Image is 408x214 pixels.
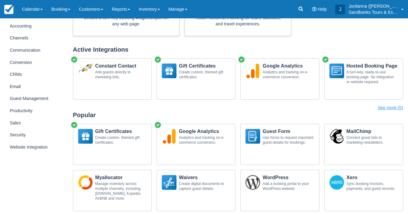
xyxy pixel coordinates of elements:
p: Xero [347,175,398,180]
div: Use forms to request important guest details for bookings. [263,135,314,145]
p: Waivers [179,175,230,180]
div: Conversion [5,57,63,68]
a: GoogleAnalyticsGoogle AnalyticsAnalytics and tracking on e-commerce conversion. [157,124,235,165]
p: Hosted Booking Page [347,64,398,68]
a: WordpressWordPressAdd a booking portal to your WordPress website. [240,170,319,211]
a: XeroXeroSync booking invoices, payments, and guest records. [324,170,403,211]
p: Jordanna ([PERSON_NAME].[PERSON_NAME]) [349,3,398,9]
div: Add a booking portal to your WordPress website. [263,181,314,191]
p: WordPress [263,175,314,180]
span: Active [238,56,245,63]
span: Active [71,121,78,129]
a: HostedHosted Booking PageA turn-key, ready-to-use booking page. No integration or website required. [324,58,403,100]
p: Gift Certificates [179,64,230,68]
a: GiftCertGift CertificatesCreate custom, themed gift certificates. [73,124,152,165]
p: Sandbanks Tours & Experiences [349,9,398,15]
img: GoogleAnalytics [162,129,177,144]
div: Connect guest lists to marketing newsletters. [347,135,398,145]
p: Constant Contact [95,64,147,68]
p: Google Analytics [263,64,314,68]
img: MyAllocator [78,175,93,190]
div: Productivity [5,105,63,117]
div: Security [5,129,63,141]
p: MailChimp [347,129,398,134]
div: A turn-key, ready-to-use booking page. No integration or website required. [347,70,398,84]
a: GiftCertGift CertificatesCreate custom, themed gift certificates. [157,58,235,100]
a: GoogleAnalyticsGoogle AnalyticsAnalytics and tracking on e-commerce conversion. [240,58,319,100]
a: MyAllocatorMyallocatorManage inventory across multiple channels, including [DOMAIN_NAME], Expedia... [73,170,152,211]
div: Create custom, themed gift certificates. [179,70,230,79]
div: J [335,5,345,14]
div: Channels [5,32,63,44]
img: Hosted [330,64,344,78]
div: Reach customers looking for tours, activities, and travel experiences. [195,15,281,27]
button: See more (5) [378,105,403,111]
div: Add guests directly to marketing lists. [95,70,147,79]
img: MailChimp [330,129,344,144]
div: CRMs [5,69,63,80]
div: Create custom, themed gift certificates. [95,135,147,145]
div: Active Integrations [73,46,403,53]
img: GiftCert [162,64,177,78]
img: checkfront-main-nav-mini-logo.png [4,5,13,14]
p: Google Analytics [179,129,230,134]
div: Manage inventory across multiple channels, including [DOMAIN_NAME], Expedia, AirBNB and more. [95,181,147,201]
img: ConstantContact [78,64,93,78]
div: Email [5,81,63,93]
div: Create digital documents to capture guest details. [179,181,230,191]
div: Analytics and tracking on e-commerce conversion. [179,135,230,145]
span: Active [154,56,162,63]
div: Analytics and tracking on e-commerce conversion. [263,70,314,79]
p: Guest Form [263,129,314,134]
img: Guests [246,129,260,144]
span: Active [154,121,162,129]
div: Communication [5,45,63,56]
div: Website Integration [5,142,63,153]
img: Wordpress [246,175,260,190]
img: GoogleAnalytics [246,64,260,78]
img: Waivers [162,175,177,190]
span: Help [318,7,327,12]
div: Sync booking invoices, payments, and guest records. [347,181,398,191]
a: WaiversWaiversCreate digital documents to capture guest details. [157,170,235,211]
p: Myallocator [95,175,147,180]
span: Active [322,56,329,63]
a: MailChimpMailChimpConnect guest lists to marketing newsletters. [324,124,403,165]
img: GiftCert [78,129,93,144]
a: ConstantContactConstant ContactAdd guests directly to marketing lists. [73,58,152,100]
div: Popular [73,111,403,119]
span: Active [71,56,78,63]
div: Embed a turn-key booking widget/droplet on any web page. [83,15,170,27]
p: Gift Certificates [95,129,147,134]
div: Accounting [5,20,63,32]
div: Guest Management [5,93,63,105]
i: Help [312,7,316,11]
a: GuestsGuest FormUse forms to request important guest details for bookings. [240,124,319,165]
img: Xero [330,175,344,190]
div: Sales [5,117,63,129]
